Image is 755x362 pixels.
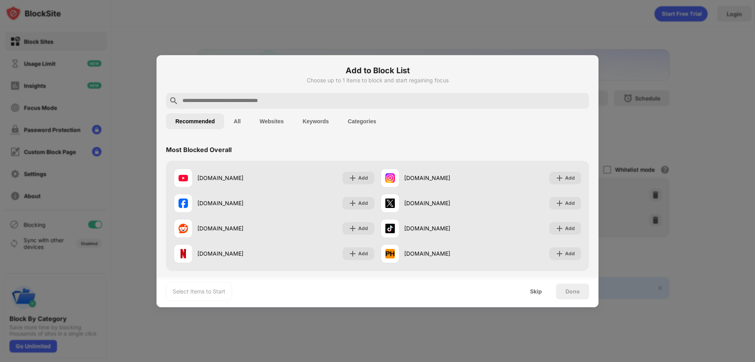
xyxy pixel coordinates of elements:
div: Add [358,174,368,182]
img: favicons [385,224,395,233]
button: Categories [338,113,385,129]
div: Add [565,225,575,232]
div: Most Blocked Overall [166,146,232,154]
div: Add [358,199,368,207]
button: Keywords [293,113,338,129]
h6: Add to Block List [166,65,589,76]
img: favicons [179,199,188,208]
img: favicons [385,173,395,183]
div: [DOMAIN_NAME] [404,174,481,182]
div: Add [358,225,368,232]
div: Add [565,199,575,207]
div: Select Items to Start [173,288,225,295]
img: search.svg [169,96,179,106]
div: [DOMAIN_NAME] [404,199,481,207]
img: favicons [385,199,395,208]
div: [DOMAIN_NAME] [197,224,274,232]
button: All [224,113,250,129]
div: [DOMAIN_NAME] [197,249,274,258]
div: Choose up to 1 items to block and start regaining focus [166,77,589,84]
button: Websites [250,113,293,129]
div: Add [565,250,575,258]
div: Add [565,174,575,182]
div: Add [358,250,368,258]
div: Done [565,288,580,295]
div: [DOMAIN_NAME] [404,249,481,258]
img: favicons [179,173,188,183]
button: Recommended [166,113,224,129]
div: [DOMAIN_NAME] [404,224,481,232]
div: [DOMAIN_NAME] [197,199,274,207]
img: favicons [179,224,188,233]
div: [DOMAIN_NAME] [197,174,274,182]
div: Skip [530,288,542,295]
img: favicons [179,249,188,258]
img: favicons [385,249,395,258]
